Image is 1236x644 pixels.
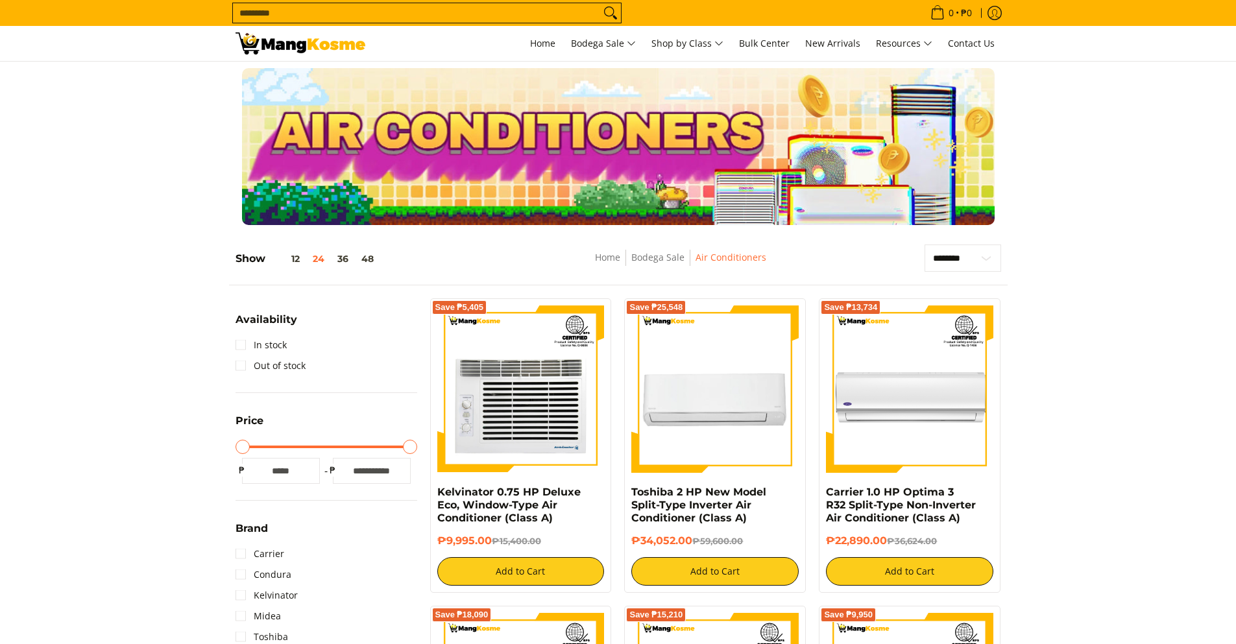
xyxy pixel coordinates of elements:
button: Add to Cart [437,557,605,586]
summary: Open [236,416,263,436]
span: Home [530,37,555,49]
span: Contact Us [948,37,995,49]
button: Add to Cart [631,557,799,586]
h5: Show [236,252,380,265]
span: Price [236,416,263,426]
a: Bulk Center [733,26,796,61]
span: • [927,6,976,20]
span: Shop by Class [651,36,723,52]
button: 48 [355,254,380,264]
span: 0 [947,8,956,18]
nav: Breadcrumbs [500,250,860,279]
a: In stock [236,335,287,355]
del: ₱59,600.00 [692,536,743,546]
span: Resources [876,36,932,52]
span: Brand [236,523,268,534]
a: Home [595,251,620,263]
h6: ₱34,052.00 [631,534,799,547]
del: ₱36,624.00 [887,536,937,546]
span: Save ₱9,950 [824,611,873,619]
summary: Open [236,315,297,335]
img: Bodega Sale Aircon l Mang Kosme: Home Appliances Warehouse Sale [236,32,365,54]
span: Save ₱13,734 [824,304,877,311]
button: Add to Cart [826,557,993,586]
span: Save ₱25,548 [629,304,683,311]
span: Save ₱18,090 [435,611,489,619]
a: Air Conditioners [696,251,766,263]
a: Home [524,26,562,61]
a: Contact Us [941,26,1001,61]
img: Toshiba 2 HP New Model Split-Type Inverter Air Conditioner (Class A) [631,305,799,473]
button: 24 [306,254,331,264]
span: Save ₱15,210 [629,611,683,619]
a: Bodega Sale [631,251,685,263]
a: Out of stock [236,355,306,376]
span: Save ₱5,405 [435,304,484,311]
nav: Main Menu [378,26,1001,61]
a: Condura [236,564,291,585]
a: Shop by Class [645,26,730,61]
button: 36 [331,254,355,264]
a: New Arrivals [799,26,867,61]
img: Kelvinator 0.75 HP Deluxe Eco, Window-Type Air Conditioner (Class A) [437,305,605,473]
a: Midea [236,606,281,626]
a: Bodega Sale [564,26,642,61]
img: Carrier 1.0 HP Optima 3 R32 Split-Type Non-Inverter Air Conditioner (Class A) [826,305,993,473]
span: ₱ [326,464,339,477]
span: Availability [236,315,297,325]
span: ₱0 [959,8,974,18]
a: Carrier 1.0 HP Optima 3 R32 Split-Type Non-Inverter Air Conditioner (Class A) [826,486,976,524]
span: New Arrivals [805,37,860,49]
a: Toshiba 2 HP New Model Split-Type Inverter Air Conditioner (Class A) [631,486,766,524]
span: Bulk Center [739,37,790,49]
a: Carrier [236,543,284,564]
h6: ₱9,995.00 [437,534,605,547]
del: ₱15,400.00 [492,536,541,546]
a: Kelvinator 0.75 HP Deluxe Eco, Window-Type Air Conditioner (Class A) [437,486,581,524]
button: 12 [265,254,306,264]
button: Search [600,3,621,23]
span: Bodega Sale [571,36,636,52]
summary: Open [236,523,268,543]
a: Kelvinator [236,585,298,606]
span: ₱ [236,464,248,477]
a: Resources [869,26,939,61]
h6: ₱22,890.00 [826,534,993,547]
